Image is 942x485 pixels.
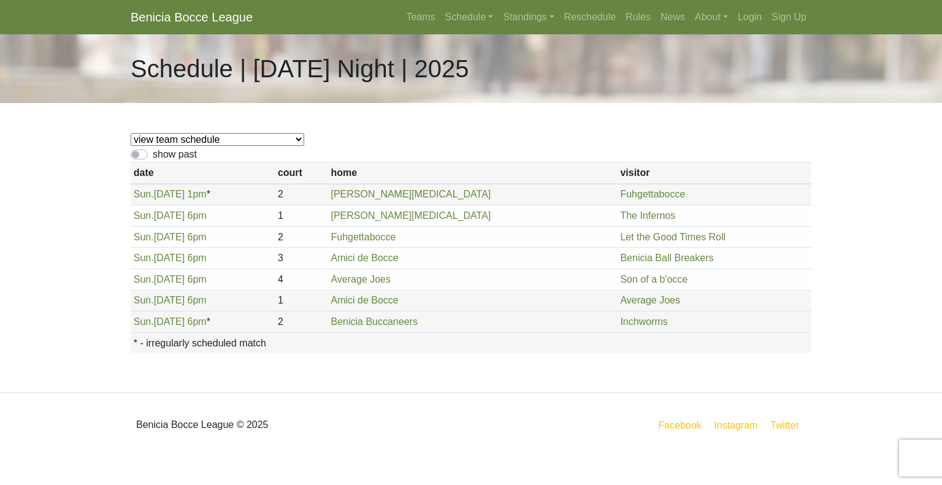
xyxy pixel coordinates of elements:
[134,274,207,285] a: Sun.[DATE] 6pm
[618,162,811,184] th: visitor
[559,5,621,29] a: Reschedule
[134,253,207,263] a: Sun.[DATE] 6pm
[331,210,491,221] a: [PERSON_NAME][MEDICAL_DATA]
[131,162,275,184] th: date
[331,253,398,263] a: Amici de Bocce
[711,418,760,433] a: Instagram
[768,418,809,433] a: Twitter
[134,316,154,327] span: Sun.
[331,316,417,327] a: Benicia Buccaneers
[134,274,154,285] span: Sun.
[121,403,471,447] div: Benicia Bocce League © 2025
[328,162,618,184] th: home
[131,5,253,29] a: Benicia Bocce League
[275,311,328,333] td: 2
[620,232,726,242] a: Let the Good Times Roll
[275,290,328,311] td: 1
[131,54,469,83] h1: Schedule | [DATE] Night | 2025
[134,253,154,263] span: Sun.
[620,295,680,305] a: Average Joes
[134,316,207,327] a: Sun.[DATE] 6pm
[275,226,328,248] td: 2
[134,295,154,305] span: Sun.
[331,232,396,242] a: Fuhgettabocce
[690,5,733,29] a: About
[134,232,207,242] a: Sun.[DATE] 6pm
[275,184,328,205] td: 2
[275,162,328,184] th: court
[733,5,767,29] a: Login
[656,418,704,433] a: Facebook
[134,210,207,221] a: Sun.[DATE] 6pm
[275,205,328,227] td: 1
[331,189,491,199] a: [PERSON_NAME][MEDICAL_DATA]
[498,5,559,29] a: Standings
[620,210,675,221] a: The Infernos
[153,147,197,162] label: show past
[620,316,667,327] a: Inchworms
[621,5,656,29] a: Rules
[134,210,154,221] span: Sun.
[331,274,391,285] a: Average Joes
[620,274,687,285] a: Son of a b'occe
[275,269,328,290] td: 4
[656,5,690,29] a: News
[134,232,154,242] span: Sun.
[331,295,398,305] a: Amici de Bocce
[134,295,207,305] a: Sun.[DATE] 6pm
[134,189,207,199] a: Sun.[DATE] 1pm
[134,189,154,199] span: Sun.
[620,189,685,199] a: Fuhgettabocce
[767,5,811,29] a: Sign Up
[275,248,328,269] td: 3
[401,5,440,29] a: Teams
[440,5,499,29] a: Schedule
[131,332,811,353] th: * - irregularly scheduled match
[620,253,713,263] a: Benicia Ball Breakers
